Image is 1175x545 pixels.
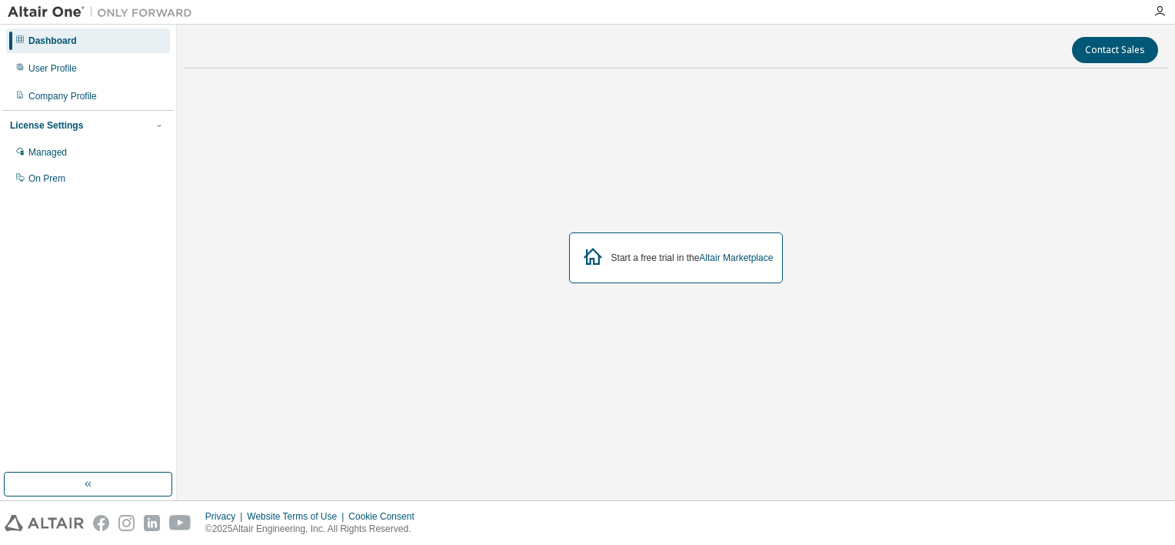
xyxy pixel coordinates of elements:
[169,515,191,531] img: youtube.svg
[28,90,97,102] div: Company Profile
[611,252,774,264] div: Start a free trial in the
[5,515,84,531] img: altair_logo.svg
[8,5,200,20] img: Altair One
[205,523,424,536] p: © 2025 Altair Engineering, Inc. All Rights Reserved.
[205,510,247,523] div: Privacy
[28,62,77,75] div: User Profile
[348,510,423,523] div: Cookie Consent
[93,515,109,531] img: facebook.svg
[1072,37,1158,63] button: Contact Sales
[28,35,77,47] div: Dashboard
[144,515,160,531] img: linkedin.svg
[28,146,67,159] div: Managed
[699,252,773,263] a: Altair Marketplace
[28,172,65,185] div: On Prem
[247,510,348,523] div: Website Terms of Use
[118,515,135,531] img: instagram.svg
[10,119,83,132] div: License Settings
